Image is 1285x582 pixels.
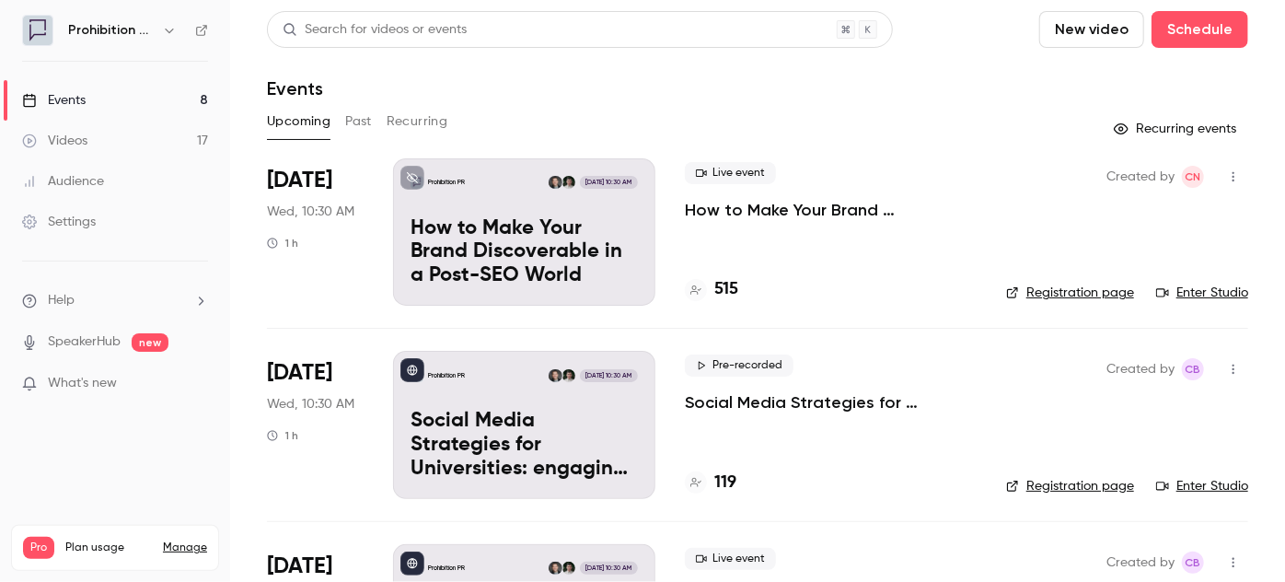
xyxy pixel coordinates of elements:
span: Live event [685,548,776,570]
p: Prohibition PR [428,564,465,573]
h4: 119 [714,471,736,495]
div: Events [22,91,86,110]
img: Chris Norton [549,176,561,189]
a: How to Make Your Brand Discoverable in a Post-SEO WorldProhibition PRWill OckendenChris Norton[DA... [393,158,655,306]
span: CB [1186,358,1201,380]
button: Schedule [1152,11,1248,48]
span: CN [1186,166,1201,188]
span: Plan usage [65,541,152,555]
span: What's new [48,374,117,393]
h4: 515 [714,277,738,302]
span: Chris Norton [1182,166,1204,188]
div: Sep 17 Wed, 10:30 AM (Europe/London) [267,158,364,306]
button: Recurring events [1106,114,1248,144]
span: Wed, 10:30 AM [267,395,354,413]
div: Settings [22,213,96,231]
img: Prohibition PR [23,16,52,45]
div: Sep 24 Wed, 10:30 AM (Europe/London) [267,351,364,498]
a: Social Media Strategies for Universities: engaging the new student cohort [685,391,977,413]
a: SpeakerHub [48,332,121,352]
button: Past [345,107,372,136]
p: Social Media Strategies for Universities: engaging the new student cohort [411,410,638,481]
h1: Events [267,77,323,99]
p: Prohibition PR [428,371,465,380]
span: new [132,333,168,352]
span: Claire Beaumont [1182,552,1204,574]
div: Audience [22,172,104,191]
span: Claire Beaumont [1182,358,1204,380]
a: Enter Studio [1156,284,1248,302]
span: Pro [23,537,54,559]
span: [DATE] [267,166,332,195]
a: Social Media Strategies for Universities: engaging the new student cohortProhibition PRWill Ocken... [393,351,655,498]
span: Live event [685,162,776,184]
span: [DATE] 10:30 AM [580,176,637,189]
p: Prohibition PR [428,178,465,187]
a: 119 [685,471,736,495]
iframe: Noticeable Trigger [186,376,208,392]
a: Manage [163,541,207,555]
button: New video [1039,11,1144,48]
p: How to Make Your Brand Discoverable in a Post-SEO World [411,217,638,288]
span: Pre-recorded [685,355,793,377]
span: Created by [1106,166,1175,188]
div: 1 h [267,236,298,250]
a: Registration page [1006,284,1134,302]
span: [DATE] [267,358,332,388]
li: help-dropdown-opener [22,291,208,310]
img: Chris Norton [549,562,561,575]
div: Videos [22,132,87,150]
span: Help [48,291,75,310]
button: Recurring [387,107,448,136]
button: Upcoming [267,107,330,136]
a: 515 [685,277,738,302]
img: Will Ockenden [562,369,575,382]
a: Enter Studio [1156,477,1248,495]
a: Registration page [1006,477,1134,495]
span: Created by [1106,552,1175,574]
span: Created by [1106,358,1175,380]
span: [DATE] [267,552,332,581]
img: Will Ockenden [562,176,575,189]
img: Chris Norton [549,369,561,382]
span: [DATE] 10:30 AM [580,562,637,575]
div: Search for videos or events [283,20,467,40]
div: 1 h [267,428,298,443]
span: CB [1186,552,1201,574]
h6: Prohibition PR [68,21,155,40]
a: How to Make Your Brand Discoverable in a Post-SEO World [685,199,977,221]
span: [DATE] 10:30 AM [580,369,637,382]
span: Wed, 10:30 AM [267,203,354,221]
img: Will Ockenden [562,562,575,575]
